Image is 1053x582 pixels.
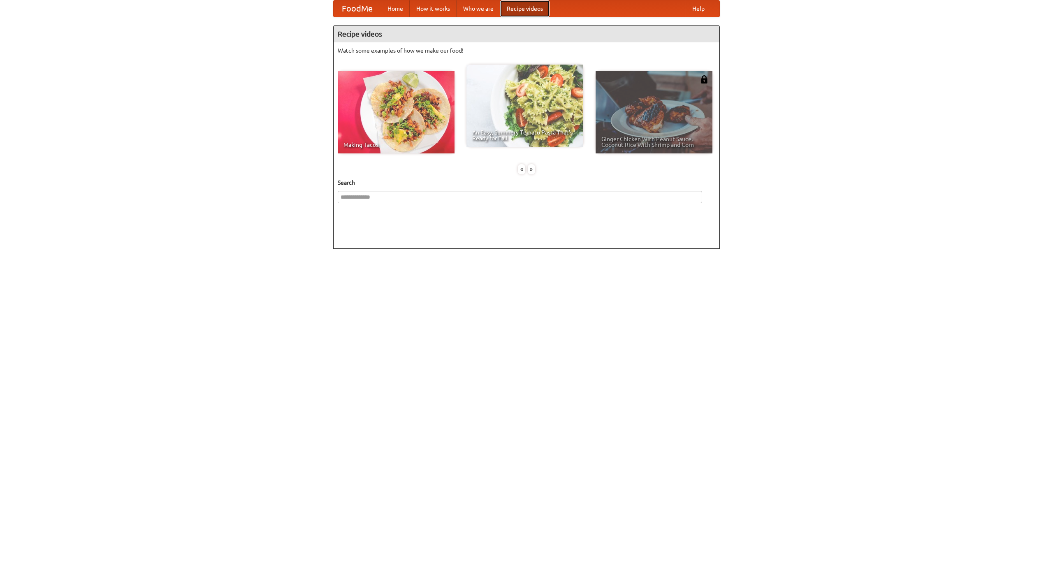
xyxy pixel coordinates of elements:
h4: Recipe videos [334,26,719,42]
a: Home [381,0,410,17]
a: Recipe videos [500,0,550,17]
a: Help [686,0,711,17]
a: FoodMe [334,0,381,17]
span: An Easy, Summery Tomato Pasta That's Ready for Fall [472,130,578,141]
div: « [518,164,525,174]
h5: Search [338,179,715,187]
p: Watch some examples of how we make our food! [338,46,715,55]
span: Making Tacos [343,142,449,148]
div: » [528,164,535,174]
a: Who we are [457,0,500,17]
a: How it works [410,0,457,17]
a: An Easy, Summery Tomato Pasta That's Ready for Fall [466,65,583,147]
img: 483408.png [700,75,708,83]
a: Making Tacos [338,71,455,153]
